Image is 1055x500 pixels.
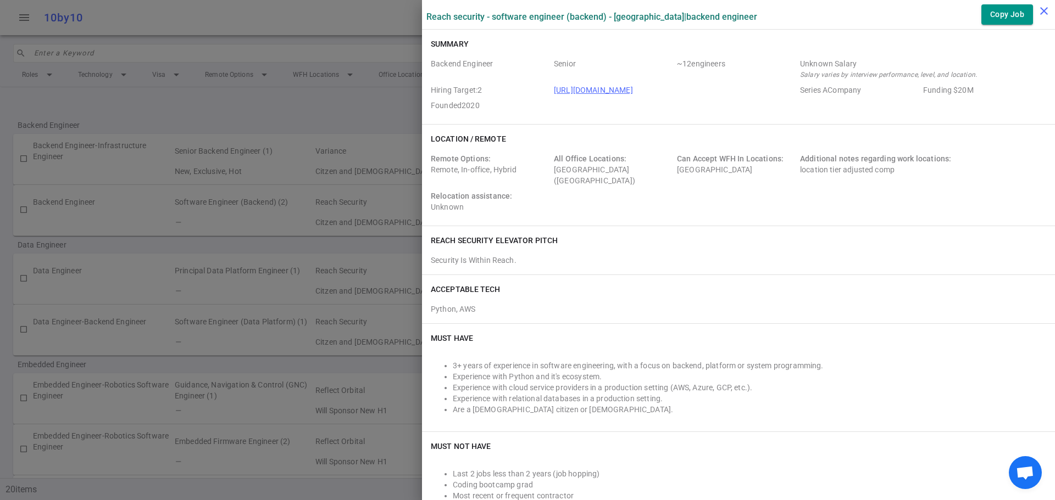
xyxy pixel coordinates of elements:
div: Unknown [431,190,549,212]
li: Experience with cloud service providers in a production setting (AWS, Azure, GCP, etc.). [453,382,1046,393]
h6: Location / Remote [431,133,506,144]
span: Remote Options: [431,154,491,163]
h6: Summary [431,38,469,49]
li: Last 2 jobs less than 2 years (job hopping) [453,468,1046,479]
h6: Must Have [431,333,473,344]
i: close [1037,4,1051,18]
li: Experience with Python and it's ecosystem. [453,371,1046,382]
div: Open chat [1009,456,1042,489]
a: [URL][DOMAIN_NAME] [554,86,633,94]
h6: ACCEPTABLE TECH [431,284,501,295]
span: Can Accept WFH In Locations: [677,154,784,163]
i: Salary varies by interview performance, level, and location. [800,71,977,78]
div: [GEOGRAPHIC_DATA] [677,153,796,186]
div: Remote, In-office, Hybrid [431,153,549,186]
li: Coding bootcamp grad [453,479,1046,490]
label: Reach Security - Software Engineer (Backend) - [GEOGRAPHIC_DATA] | Backend Engineer [426,12,757,22]
div: [GEOGRAPHIC_DATA] ([GEOGRAPHIC_DATA]) [554,153,673,186]
span: Level [554,58,673,80]
span: Company URL [554,85,796,95]
li: 3+ years of experience in software engineering, with a focus on backend, platform or system progr... [453,360,1046,371]
span: Relocation assistance: [431,192,512,200]
span: Employer Stage e.g. Series A [800,85,919,95]
div: Python, AWS [431,299,1046,314]
button: Copy Job [981,4,1033,25]
h6: Reach Security elevator pitch [431,235,558,246]
span: Hiring Target [431,85,549,95]
span: Employer Founded [431,100,549,111]
span: All Office Locations: [554,154,626,163]
span: Team Count [677,58,796,80]
div: location tier adjusted comp [800,153,1042,186]
li: Are a [DEMOGRAPHIC_DATA] citizen or [DEMOGRAPHIC_DATA]. [453,404,1046,415]
li: Experience with relational databases in a production setting. [453,393,1046,404]
span: Roles [431,58,549,80]
div: Salary Range [800,58,1042,69]
h6: Must NOT Have [431,441,491,452]
div: Security Is Within Reach. [431,255,1046,266]
span: Employer Founding [923,85,1042,95]
span: Additional notes regarding work locations: [800,154,951,163]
